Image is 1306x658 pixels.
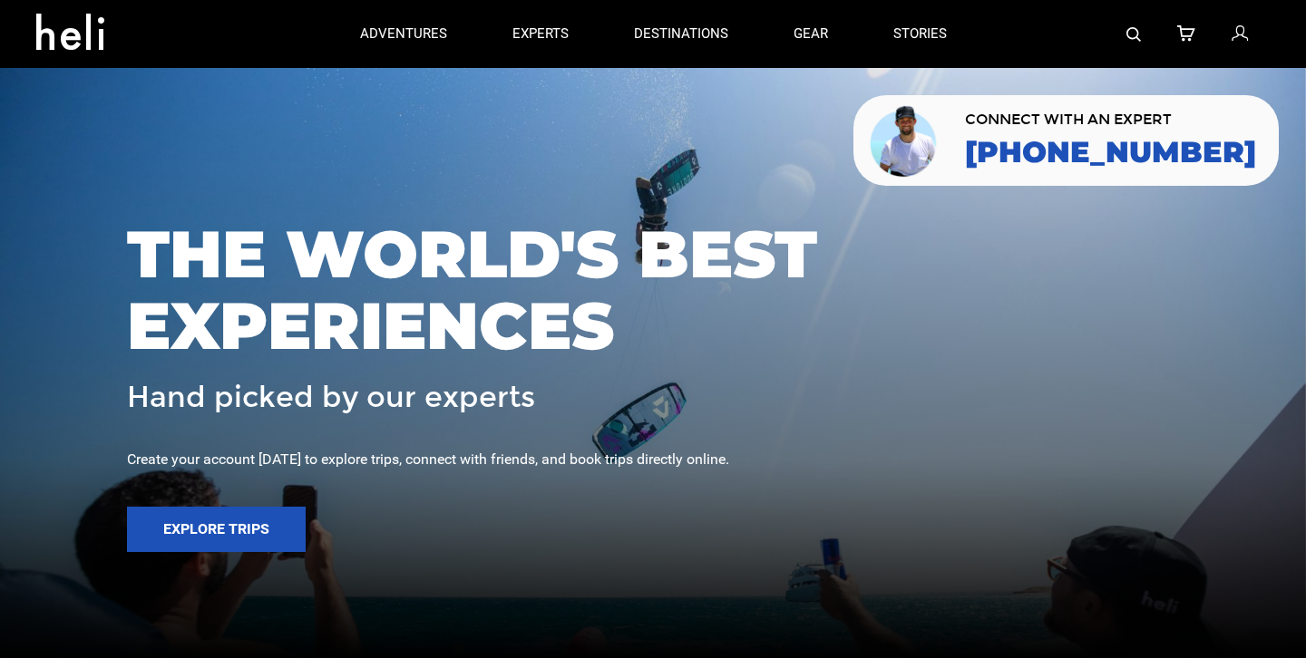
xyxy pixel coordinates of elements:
[965,136,1256,169] a: [PHONE_NUMBER]
[512,24,569,44] p: experts
[634,24,728,44] p: destinations
[1126,27,1141,42] img: search-bar-icon.svg
[127,382,535,413] span: Hand picked by our experts
[127,507,306,552] button: Explore Trips
[867,102,942,179] img: contact our team
[965,112,1256,127] span: CONNECT WITH AN EXPERT
[127,218,1179,362] span: THE WORLD'S BEST EXPERIENCES
[127,450,1179,470] div: Create your account [DATE] to explore trips, connect with friends, and book trips directly online.
[360,24,447,44] p: adventures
